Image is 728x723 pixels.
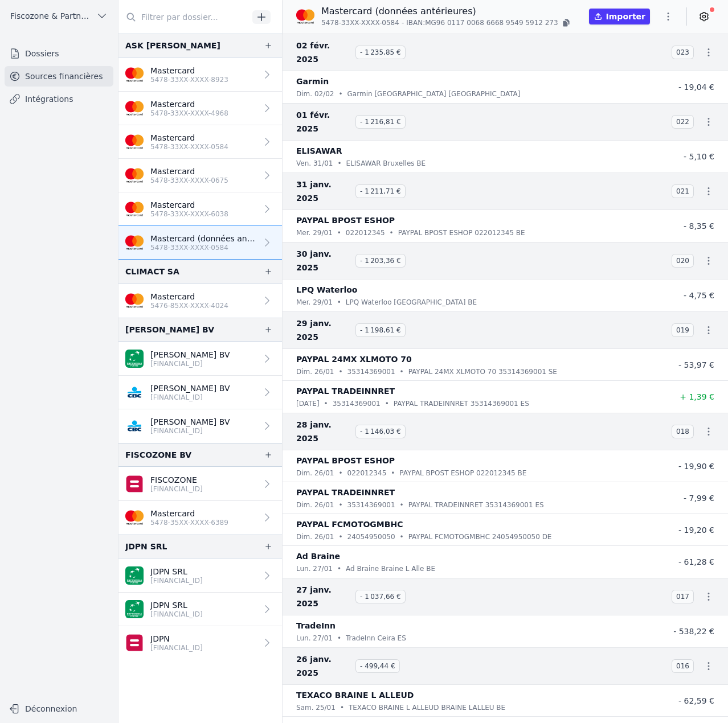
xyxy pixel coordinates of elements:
p: Mastercard [150,166,228,177]
p: [FINANCIAL_ID] [150,426,230,436]
p: 5478-33XX-XXXX-6038 [150,209,228,219]
div: • [400,531,404,543]
a: Mastercard 5478-33XX-XXXX-6038 [118,192,282,226]
div: • [324,398,328,409]
p: ven. 31/01 [296,158,333,169]
p: Mastercard [150,65,228,76]
span: - 1 203,36 € [355,254,406,268]
a: Sources financières [5,66,113,87]
p: Mastercard (données antérieures) [150,233,257,244]
p: Ad Braine Braine L Alle BE [346,563,435,574]
img: imageedit_2_6530439554.png [125,508,144,527]
button: Fiscozone & Partners BV [5,7,113,25]
p: ELISAWAR [296,144,342,158]
span: - 538,22 € [673,627,714,636]
p: 5476-85XX-XXXX-4024 [150,301,228,310]
p: PAYPAL BPOST ESHOP 022012345 BE [398,227,525,239]
p: PAYPAL 24MX XLMOTO 70 35314369001 SE [408,366,557,377]
div: • [391,467,395,479]
p: dim. 26/01 [296,467,334,479]
a: Mastercard 5478-35XX-XXXX-6389 [118,501,282,535]
p: sam. 25/01 [296,702,336,713]
span: - 5,10 € [684,152,714,161]
p: TEXACO BRAINE L ALLEUD BRAINE LALLEU BE [349,702,505,713]
img: imageedit_2_6530439554.png [125,65,144,84]
p: Garmin [GEOGRAPHIC_DATA] [GEOGRAPHIC_DATA] [347,88,521,100]
span: - 1 198,61 € [355,323,406,337]
p: JDPN SRL [150,599,203,611]
p: dim. 26/01 [296,366,334,377]
span: - 1 235,85 € [355,46,406,59]
a: Dossiers [5,43,113,64]
div: • [338,467,342,479]
img: BNP_BE_BUSINESS_GEBABEBB.png [125,350,144,368]
p: Mastercard [150,132,228,143]
p: JDPN SRL [150,566,203,577]
img: CBC_CREGBEBB.png [125,383,144,401]
span: 5478-33XX-XXXX-0584 [321,18,399,27]
a: JDPN [FINANCIAL_ID] [118,626,282,660]
p: 35314369001 [347,499,395,511]
p: PAYPAL TRADEINNRET [296,384,395,398]
div: • [338,499,342,511]
span: - 53,97 € [678,360,714,369]
span: 022 [672,115,694,129]
div: ASK [PERSON_NAME] [125,39,220,52]
div: • [340,702,344,713]
span: 31 janv. 2025 [296,178,351,205]
p: 5478-33XX-XXXX-8923 [150,75,228,84]
p: Mastercard [150,291,228,302]
p: PAYPAL TRADEINNRET 35314369001 ES [408,499,544,511]
p: [FINANCIAL_ID] [150,610,203,619]
img: imageedit_2_6530439554.png [125,166,144,184]
div: • [337,297,341,308]
div: • [337,158,341,169]
div: JDPN SRL [125,540,167,553]
p: PAYPAL BPOST ESHOP [296,454,395,467]
a: Intégrations [5,89,113,109]
div: CLIMACT SA [125,265,179,278]
span: 018 [672,425,694,438]
div: • [338,88,342,100]
span: + 1,39 € [680,392,714,401]
img: CBC_CREGBEBB.png [125,417,144,435]
img: belfius.png [125,475,144,493]
span: 27 janv. 2025 [296,583,351,610]
div: [PERSON_NAME] BV [125,323,214,336]
div: FISCOZONE BV [125,448,191,462]
p: 5478-33XX-XXXX-4968 [150,109,228,118]
p: PAYPAL BPOST ESHOP [296,213,395,227]
button: Importer [589,9,650,24]
span: IBAN: MG96 0117 0068 6668 9549 5912 273 [406,18,558,27]
p: JDPN [150,633,203,644]
a: Mastercard 5478-33XX-XXXX-4968 [118,92,282,125]
img: BNP_BE_BUSINESS_GEBABEBB.png [125,566,144,585]
p: 5478-35XX-XXXX-6389 [150,518,228,527]
span: 28 janv. 2025 [296,418,351,445]
p: [PERSON_NAME] BV [150,416,230,428]
div: • [400,499,404,511]
input: Filtrer par dossier... [118,7,248,27]
p: [FINANCIAL_ID] [150,643,203,652]
span: - 499,44 € [355,659,400,673]
span: 02 févr. 2025 [296,39,351,66]
div: • [337,227,341,239]
a: Mastercard 5476-85XX-XXXX-4024 [118,284,282,318]
p: Mastercard [150,199,228,211]
p: mer. 29/01 [296,227,333,239]
span: - 19,90 € [678,462,714,471]
p: dim. 26/01 [296,499,334,511]
img: imageedit_2_6530439554.png [296,7,314,26]
p: [FINANCIAL_ID] [150,359,230,368]
span: - 1 216,81 € [355,115,406,129]
span: - 19,04 € [678,83,714,92]
img: imageedit_2_6530439554.png [125,99,144,117]
a: JDPN SRL [FINANCIAL_ID] [118,593,282,626]
div: • [400,366,404,377]
a: Mastercard 5478-33XX-XXXX-8923 [118,57,282,92]
span: 021 [672,184,694,198]
p: TradeInn [296,619,336,632]
p: PAYPAL FCMOTOGMBHC [296,517,403,531]
p: 35314369001 [333,398,381,409]
a: FISCOZONE [FINANCIAL_ID] [118,467,282,501]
